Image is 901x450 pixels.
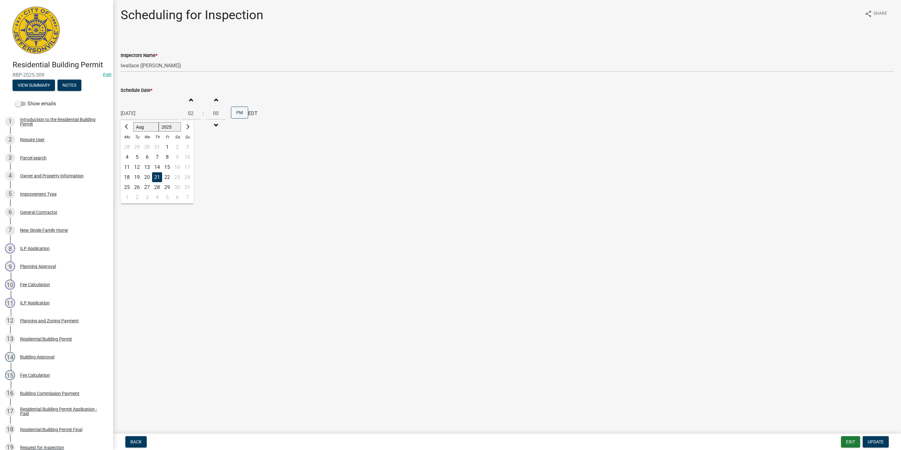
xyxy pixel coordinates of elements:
[152,142,162,152] div: 31
[20,355,54,359] div: Building Approval
[152,172,162,182] div: Thursday, August 21, 2025
[162,182,172,192] div: Friday, August 29, 2025
[122,182,132,192] div: Monday, August 25, 2025
[20,319,79,323] div: Planning and Zoning Payment
[159,122,181,132] select: Select year
[162,162,172,172] div: 15
[13,60,108,69] h4: Residential Building Permit
[5,189,15,199] div: 5
[122,192,132,203] div: Monday, September 1, 2025
[57,83,81,88] wm-modal-confirm: Notes
[132,192,142,203] div: Tuesday, September 2, 2025
[142,182,152,192] div: 27
[142,132,152,142] div: We
[132,182,142,192] div: Tuesday, August 26, 2025
[121,107,178,120] input: mm/dd/yyyy
[142,192,152,203] div: 3
[5,334,15,344] div: 13
[162,132,172,142] div: Fr
[20,282,50,287] div: Fee Calculation
[5,117,15,127] div: 1
[121,53,157,58] label: Inspectors Name
[5,388,15,398] div: 16
[162,162,172,172] div: Friday, August 15, 2025
[122,142,132,152] div: Monday, July 28, 2025
[13,7,60,54] img: City of Jeffersonville, Indiana
[863,436,889,447] button: Update
[5,243,15,253] div: 8
[172,132,182,142] div: Sa
[5,261,15,271] div: 9
[20,246,50,251] div: ILP Application
[865,10,872,18] i: share
[121,8,263,23] h1: Scheduling for Inspection
[20,117,103,126] div: Introduction to the Residential Building Permit
[13,80,55,91] button: View Summary
[132,152,142,162] div: Tuesday, August 5, 2025
[162,142,172,152] div: Friday, August 1, 2025
[122,172,132,182] div: 18
[5,406,15,416] div: 17
[132,162,142,172] div: Tuesday, August 12, 2025
[57,80,81,91] button: Notes
[152,162,162,172] div: 14
[142,182,152,192] div: Wednesday, August 27, 2025
[5,207,15,217] div: 6
[5,135,15,145] div: 2
[122,172,132,182] div: Monday, August 18, 2025
[20,156,46,160] div: Parcel search
[248,110,258,117] span: EDT
[152,152,162,162] div: Thursday, August 7, 2025
[122,132,132,142] div: Mo
[20,301,50,305] div: ILP Application
[5,316,15,326] div: 12
[152,192,162,203] div: Thursday, September 4, 2025
[123,122,131,132] button: Previous month
[873,10,887,18] span: Share
[122,162,132,172] div: Monday, August 11, 2025
[152,152,162,162] div: 7
[152,192,162,203] div: 4
[152,172,162,182] div: 21
[162,182,172,192] div: 29
[20,192,57,196] div: Improvement Type
[122,152,132,162] div: 4
[125,436,147,447] button: Back
[142,192,152,203] div: Wednesday, September 3, 2025
[132,172,142,182] div: 19
[103,72,112,78] a: Edit
[5,153,15,163] div: 3
[5,280,15,290] div: 10
[103,72,112,78] wm-modal-confirm: Edit Application Number
[206,107,226,120] input: Minutes
[182,132,192,142] div: Su
[162,142,172,152] div: 1
[20,407,103,416] div: Residential Building Permit Application - Paid
[183,122,191,132] button: Next month
[231,107,248,119] button: PM
[5,225,15,235] div: 7
[132,152,142,162] div: 5
[152,182,162,192] div: 28
[152,142,162,152] div: Thursday, July 31, 2025
[13,83,55,88] wm-modal-confirm: Summary
[142,152,152,162] div: 6
[162,172,172,182] div: Friday, August 22, 2025
[152,132,162,142] div: Th
[162,152,172,162] div: Friday, August 8, 2025
[868,439,884,444] span: Update
[133,122,159,132] select: Select month
[142,152,152,162] div: Wednesday, August 6, 2025
[20,445,64,450] div: Request for Inspection
[5,425,15,435] div: 18
[130,439,142,444] span: Back
[5,370,15,380] div: 15
[5,298,15,308] div: 11
[152,162,162,172] div: Thursday, August 14, 2025
[122,192,132,203] div: 1
[142,142,152,152] div: 30
[132,182,142,192] div: 26
[162,172,172,182] div: 22
[20,427,82,432] div: Residential Building Permit Final
[122,182,132,192] div: 25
